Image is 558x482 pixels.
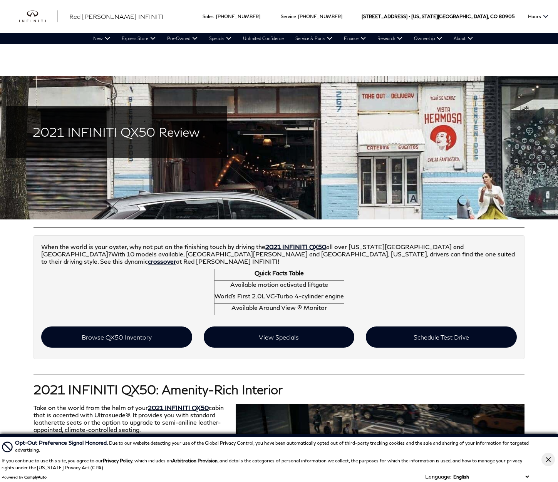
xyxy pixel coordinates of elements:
a: New [87,33,116,44]
div: Language: [425,474,451,479]
button: Close Button [541,453,555,466]
a: [PHONE_NUMBER] [216,13,260,19]
span: Red [PERSON_NAME] INFINITI [69,13,164,20]
p: Take on the world from the helm of your cabin that is accented with Ultrasuede®. It provides you ... [34,404,524,433]
a: Unlimited Confidence [237,33,290,44]
a: Red [PERSON_NAME] INFINITI [69,12,164,21]
span: Opt-Out Preference Signal Honored . [15,439,109,446]
a: Research [372,33,408,44]
div: Powered by [2,475,47,479]
img: INFINITI [19,10,58,23]
strong: Arbitration Provision [172,458,218,464]
a: View Specials [204,326,354,348]
select: Language Select [451,473,531,480]
p: World’s First 2.0L VC-Turbo 4-cylinder engine [214,292,344,300]
a: 2021 INFINITI QX50 [148,404,209,411]
span: Sales [203,13,214,19]
div: Due to our website detecting your use of the Global Privacy Control, you have been automatically ... [15,438,531,454]
a: ComplyAuto [24,475,47,479]
span: Service [281,13,296,19]
a: 2021 INFINITI QX50 [265,243,326,250]
a: Express Store [116,33,161,44]
strong: 2021 INFINITI QX50: Amenity-Rich Interior [34,382,283,397]
strong: Quick Facts Table [255,269,304,276]
a: Specials [203,33,237,44]
a: About [448,33,479,44]
a: [STREET_ADDRESS] • [US_STATE][GEOGRAPHIC_DATA], CO 80905 [362,13,514,19]
a: Ownership [408,33,448,44]
a: Browse QX50 Inventory [41,326,192,348]
a: Finance [338,33,372,44]
a: [PHONE_NUMBER] [298,13,342,19]
a: Schedule Test Drive [366,326,516,348]
p: If you continue to use this site, you agree to our , which includes an , and details the categori... [2,458,522,470]
h2: 2021 INFINITI QX50 Review [17,125,215,139]
a: Privacy Policy [103,458,132,464]
a: crossover [148,258,176,265]
p: Available motion activated liftgate [214,281,344,288]
p: When the world is your oyster, why not put on the finishing touch by driving the all over [US_STA... [41,243,516,265]
nav: Main Navigation [87,33,479,44]
a: Service & Parts [290,33,338,44]
a: Pre-Owned [161,33,203,44]
span: : [214,13,215,19]
span: : [296,13,297,19]
p: Available Around View ® Monitor [214,304,344,311]
a: infiniti [19,10,58,23]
